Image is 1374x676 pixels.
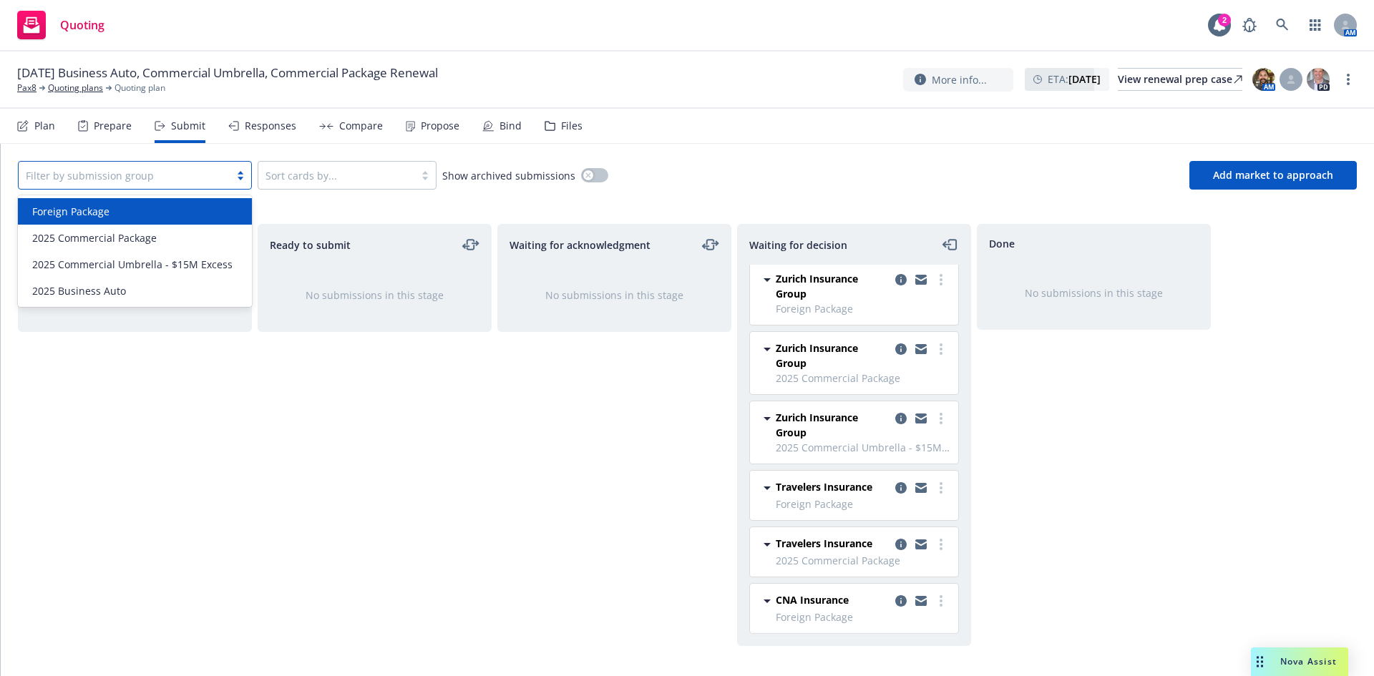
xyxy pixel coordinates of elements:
span: [DATE] Business Auto, Commercial Umbrella, Commercial Package Renewal [17,64,438,82]
div: Plan [34,120,55,132]
a: Pax8 [17,82,36,94]
span: 2025 Commercial Package [776,553,950,568]
a: Report a Bug [1235,11,1264,39]
span: Add market to approach [1213,168,1333,182]
span: 2025 Commercial Umbrella - $15M Excess [32,257,233,272]
span: 2025 Business Auto [32,283,126,298]
span: 2025 Commercial Package [32,230,157,245]
div: Compare [339,120,383,132]
div: Files [561,120,583,132]
span: Waiting for decision [749,237,847,253]
a: more [932,341,950,358]
span: Foreign Package [776,609,950,624]
span: More info... [932,72,987,87]
span: Done [989,236,1015,251]
div: Responses [245,120,296,132]
span: Foreign Package [32,204,109,219]
span: Foreign Package [776,301,950,316]
a: more [932,592,950,609]
div: Prepare [94,120,132,132]
a: moveLeft [942,236,959,253]
span: Travelers Insurance [776,479,872,494]
a: copy logging email [892,536,910,553]
a: copy logging email [912,410,930,427]
a: more [932,410,950,427]
span: Show archived submissions [442,168,575,183]
div: Submit [171,120,205,132]
span: Foreign Package [776,496,950,511]
img: photo [1307,68,1330,91]
button: Nova Assist [1251,647,1348,676]
button: Add market to approach [1189,161,1357,190]
a: copy logging email [892,592,910,609]
span: Nova Assist [1280,655,1337,667]
a: copy logging email [912,536,930,553]
span: Quoting [60,19,104,31]
a: copy logging email [912,341,930,358]
span: 2025 Commercial Umbrella - $15M Excess [776,440,950,455]
span: Quoting plan [114,82,165,94]
a: copy logging email [892,341,910,358]
a: copy logging email [892,410,910,427]
span: Zurich Insurance Group [776,410,890,440]
a: more [932,479,950,496]
div: Propose [421,120,459,132]
a: Quoting [11,5,110,45]
a: Search [1268,11,1297,39]
a: moveLeftRight [702,236,719,253]
a: more [1340,71,1357,88]
span: CNA Insurance [776,592,849,607]
span: ETA : [1048,72,1101,87]
a: moveLeftRight [462,236,479,253]
a: more [932,536,950,553]
button: More info... [903,68,1013,92]
div: 2 [1218,14,1231,26]
div: No submissions in this stage [1000,285,1187,300]
div: Bind [500,120,522,132]
a: copy logging email [892,271,910,288]
a: Quoting plans [48,82,103,94]
a: copy logging email [912,271,930,288]
div: View renewal prep case [1118,69,1242,90]
a: copy logging email [892,479,910,496]
div: Drag to move [1251,647,1269,676]
a: Switch app [1301,11,1330,39]
strong: [DATE] [1068,72,1101,86]
a: copy logging email [912,592,930,609]
span: Zurich Insurance Group [776,271,890,301]
span: Travelers Insurance [776,536,872,551]
a: copy logging email [912,479,930,496]
div: No submissions in this stage [521,288,708,303]
span: Ready to submit [270,237,351,253]
div: No submissions in this stage [281,288,468,303]
a: View renewal prep case [1118,68,1242,91]
span: 2025 Commercial Package [776,371,950,386]
span: Waiting for acknowledgment [510,237,651,253]
span: Zurich Insurance Group [776,341,890,371]
img: photo [1252,68,1275,91]
a: more [932,271,950,288]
